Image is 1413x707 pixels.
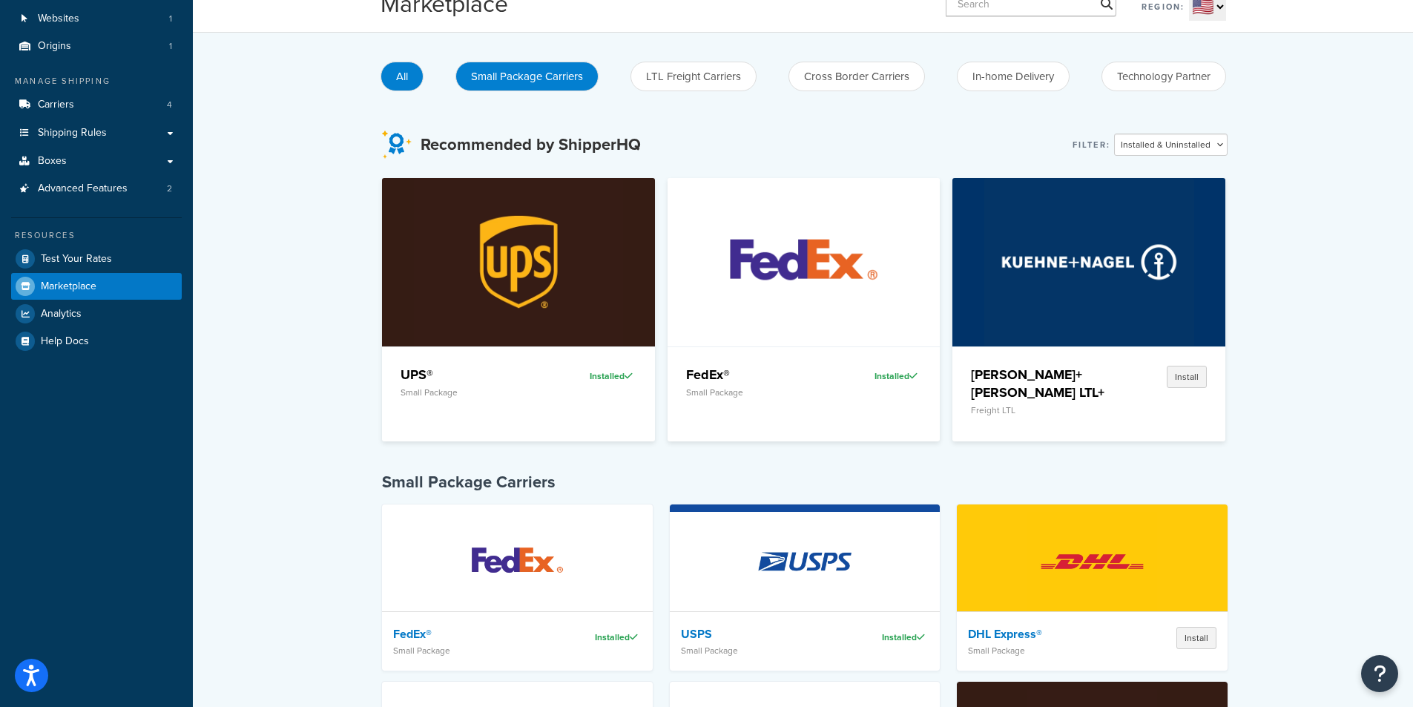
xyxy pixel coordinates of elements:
[11,119,182,147] a: Shipping Rules
[957,62,1070,91] button: In-home Delivery
[11,328,182,355] a: Help Docs
[421,136,641,154] h3: Recommended by ShipperHQ
[740,510,869,614] img: USPS
[686,366,827,384] h4: FedEx®
[971,405,1112,415] p: Freight LTL
[38,13,79,25] span: Websites
[401,387,541,398] p: Small Package
[11,148,182,175] a: Boxes
[837,366,921,387] div: Installed
[681,627,834,642] h4: USPS
[41,308,82,320] span: Analytics
[167,182,172,195] span: 2
[414,178,624,346] img: UPS®
[984,178,1194,346] img: Kuehne+Nagel LTL+
[11,273,182,300] a: Marketplace
[38,127,107,139] span: Shipping Rules
[1176,627,1216,649] button: Install
[11,75,182,88] div: Manage Shipping
[401,366,541,384] h4: UPS®
[1101,62,1226,91] button: Technology Partner
[1027,510,1157,614] img: DHL Express®
[382,178,655,441] a: UPS®UPS®Small PackageInstalled
[452,510,582,614] img: FedEx®
[38,40,71,53] span: Origins
[668,178,941,441] a: FedEx®FedEx®Small PackageInstalled
[681,645,834,656] p: Small Package
[968,645,1121,656] p: Small Package
[38,99,74,111] span: Carriers
[971,366,1112,401] h4: [PERSON_NAME]+[PERSON_NAME] LTL+
[381,62,424,91] button: All
[968,627,1121,642] h4: DHL Express®
[41,253,112,266] span: Test Your Rates
[11,33,182,60] li: Origins
[393,627,547,642] h4: FedEx®
[1361,655,1398,692] button: Open Resource Center
[11,91,182,119] li: Carriers
[952,178,1225,441] a: Kuehne+Nagel LTL+[PERSON_NAME]+[PERSON_NAME] LTL+Freight LTLInstall
[1167,366,1207,388] button: Install
[11,91,182,119] a: Carriers4
[11,300,182,327] a: Analytics
[38,182,128,195] span: Advanced Features
[558,627,642,648] div: Installed
[630,62,757,91] button: LTL Freight Carriers
[699,178,909,346] img: FedEx®
[788,62,925,91] button: Cross Border Carriers
[11,33,182,60] a: Origins1
[41,335,89,348] span: Help Docs
[38,155,67,168] span: Boxes
[11,5,182,33] li: Websites
[11,175,182,203] a: Advanced Features2
[686,387,827,398] p: Small Package
[11,5,182,33] a: Websites1
[553,366,636,387] div: Installed
[41,280,96,293] span: Marketplace
[169,40,172,53] span: 1
[957,504,1228,671] a: DHL Express®DHL Express®Small PackageInstall
[1073,134,1110,155] label: Filter:
[11,229,182,242] div: Resources
[393,645,547,656] p: Small Package
[11,246,182,272] a: Test Your Rates
[382,471,1228,493] h4: Small Package Carriers
[11,175,182,203] li: Advanced Features
[169,13,172,25] span: 1
[382,504,653,671] a: FedEx®FedEx®Small PackageInstalled
[167,99,172,111] span: 4
[670,504,941,671] a: USPSUSPSSmall PackageInstalled
[845,627,929,648] div: Installed
[455,62,599,91] button: Small Package Carriers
